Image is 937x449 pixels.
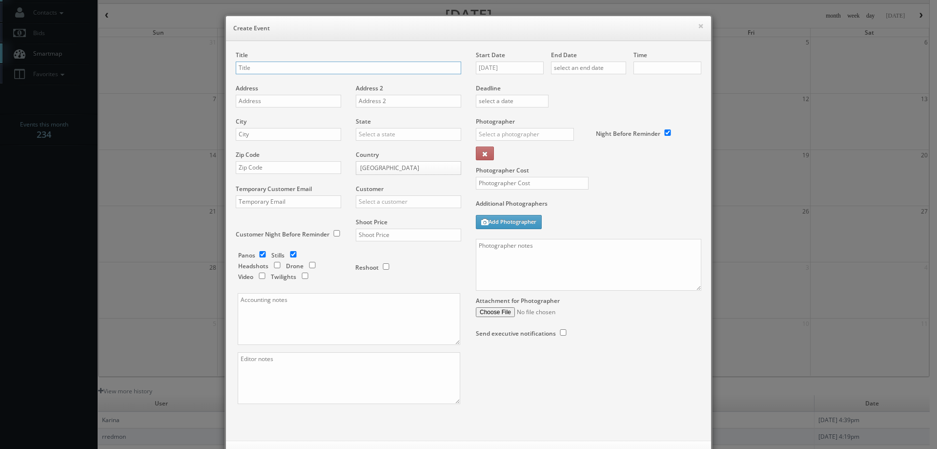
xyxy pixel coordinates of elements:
label: Address [236,84,258,92]
label: Customer [356,185,384,193]
button: Add Photographer [476,215,542,229]
label: City [236,117,246,126]
input: Select a state [356,128,461,141]
a: [GEOGRAPHIC_DATA] [356,161,461,175]
label: Night Before Reminder [596,129,660,138]
label: Photographer [476,117,515,126]
h6: Create Event [233,23,704,33]
input: Temporary Email [236,195,341,208]
label: Video [238,273,253,281]
label: Shoot Price [356,218,387,226]
label: Title [236,51,248,59]
label: Country [356,150,379,159]
label: Deadline [468,84,709,92]
label: Headshots [238,262,268,270]
label: Start Date [476,51,505,59]
label: Customer Night Before Reminder [236,230,329,238]
label: Zip Code [236,150,260,159]
label: End Date [551,51,577,59]
label: Time [633,51,647,59]
label: Additional Photographers [476,199,701,213]
label: Temporary Customer Email [236,185,312,193]
label: Photographer Cost [468,166,709,174]
label: Twilights [271,273,296,281]
input: Photographer Cost [476,177,589,190]
input: Select a customer [356,195,461,208]
label: Drone [286,262,304,270]
label: State [356,117,371,126]
input: Address 2 [356,95,461,107]
input: City [236,128,341,141]
label: Stills [271,251,285,259]
input: Shoot Price [356,229,461,241]
input: select a date [476,95,549,107]
label: Reshoot [355,263,379,272]
label: Attachment for Photographer [476,297,560,305]
label: Address 2 [356,84,383,92]
label: Panos [238,251,255,259]
span: [GEOGRAPHIC_DATA] [360,162,448,174]
input: Title [236,62,461,74]
button: × [698,22,704,29]
input: Address [236,95,341,107]
input: select an end date [551,62,626,74]
input: Zip Code [236,161,341,174]
label: Send executive notifications [476,329,556,338]
input: Select a photographer [476,128,574,141]
input: select a date [476,62,544,74]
